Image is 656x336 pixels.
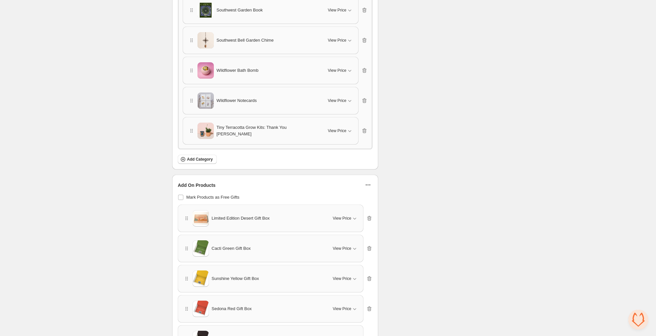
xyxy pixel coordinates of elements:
span: Tiny Terracotta Grow Kits: Thank You [PERSON_NAME] [216,124,320,137]
span: View Price [333,306,351,311]
button: Add Category [178,155,217,164]
img: Tiny Terracotta Grow Kits: Thank You Daisy [197,123,214,139]
img: Cacti Green Gift Box [193,240,209,257]
button: View Price [324,65,357,76]
span: Wildflower Notecards [216,97,257,104]
button: View Price [324,126,357,136]
span: Mark Products as Free Gifts [186,195,239,200]
button: View Price [324,95,357,106]
span: Southwest Garden Book [216,7,263,13]
span: View Price [328,98,346,103]
span: Cacti Green Gift Box [212,245,251,252]
span: Sunshine Yellow Gift Box [212,275,259,282]
span: Southwest Bell Garden Chime [216,37,274,44]
div: Open chat [628,310,648,329]
span: View Price [333,276,351,281]
img: Limited Edition Desert Gift Box [193,212,209,225]
span: View Price [328,68,346,73]
img: Southwest Garden Book [197,2,214,18]
span: Limited Edition Desert Gift Box [212,215,270,222]
span: View Price [328,8,346,13]
button: View Price [329,273,362,284]
button: View Price [324,5,357,15]
span: View Price [333,216,351,221]
span: Add Category [187,157,213,162]
button: View Price [329,304,362,314]
img: Wildflower Bath Bomb [197,62,214,79]
button: View Price [329,243,362,254]
span: View Price [328,128,346,133]
span: View Price [333,246,351,251]
img: Sunshine Yellow Gift Box [193,270,209,287]
img: Wildflower Notecards [197,92,214,109]
button: View Price [324,35,357,46]
span: View Price [328,38,346,43]
button: View Price [329,213,362,224]
span: Wildflower Bath Bomb [216,67,258,74]
span: Sedona Red Gift Box [212,306,252,312]
span: Add On Products [178,182,215,188]
img: Sedona Red Gift Box [193,301,209,317]
img: Southwest Bell Garden Chime [197,32,214,49]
